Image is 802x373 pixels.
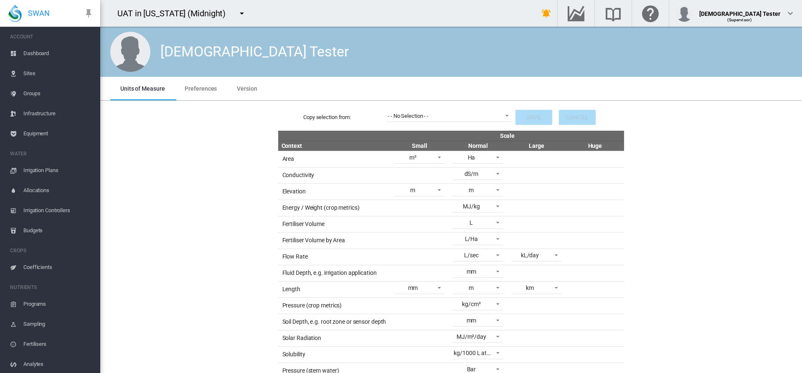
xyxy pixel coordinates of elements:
button: icon-bell-ring [538,5,555,22]
span: Version [237,85,257,92]
span: WATER [10,147,94,160]
td: Solubility [278,346,391,363]
span: Budgets [23,221,94,241]
img: profile.jpg [676,5,693,22]
span: Preferences [185,85,217,92]
td: Fertiliser Volume [278,216,391,232]
div: MJ/kg [463,203,480,210]
div: mm [408,284,418,291]
span: Groups [23,84,94,104]
th: Normal [449,141,507,151]
div: mm [467,317,477,324]
md-icon: Search the knowledge base [603,8,623,18]
span: SWAN [28,8,50,18]
md-icon: icon-bell-ring [541,8,551,18]
span: Irrigation Plans [23,160,94,180]
th: Context [278,141,391,151]
md-icon: icon-menu-down [237,8,247,18]
div: kg/1000 L at 15°C [454,350,500,356]
td: Flow Rate [278,249,391,265]
div: m² [409,154,416,161]
td: Elevation [278,183,391,200]
div: kL/day [521,252,539,259]
span: Irrigation Controllers [23,200,94,221]
div: [DEMOGRAPHIC_DATA] Tester [160,42,349,62]
span: Programs [23,294,94,314]
th: Large [507,141,566,151]
td: Fluid Depth, e.g. irrigation application [278,265,391,281]
div: [DEMOGRAPHIC_DATA] Tester [699,6,781,15]
div: UAT in [US_STATE] (Midnight) [117,8,233,19]
div: kg/cm² [462,301,480,307]
span: Allocations [23,180,94,200]
td: Pressure (crop metrics) [278,297,391,314]
span: Units of Measure [120,85,165,92]
div: Bar [467,366,476,373]
td: Energy / Weight (crop metrics) [278,200,391,216]
span: Sites [23,63,94,84]
div: m [469,187,474,193]
div: L/sec [464,252,479,259]
th: Scale [390,131,624,141]
span: CROPS [10,244,94,257]
div: L/Ha [465,236,478,242]
div: m [410,187,415,193]
div: dS/m [464,170,479,177]
span: Equipment [23,124,94,144]
div: mm [467,268,477,275]
td: Solar Radiation [278,330,391,346]
div: m [469,284,474,291]
md-icon: icon-chevron-down [785,8,795,18]
td: Soil Depth, e.g. root zone or sensor depth [278,314,391,330]
span: Dashboard [23,43,94,63]
td: Fertiliser Volume by Area [278,232,391,249]
md-icon: icon-pin [84,8,94,18]
span: (Supervisor) [727,18,752,22]
div: MJ/m²/day [457,333,486,340]
span: ACCOUNT [10,30,94,43]
img: male.jpg [110,32,150,72]
span: Infrastructure [23,104,94,124]
div: - - No Selection - - [388,113,429,119]
md-icon: Click here for help [640,8,660,18]
span: Sampling [23,314,94,334]
label: Copy selection from: [303,114,387,121]
button: icon-menu-down [233,5,250,22]
img: SWAN-Landscape-Logo-Colour-drop.png [8,5,22,22]
md-icon: Go to the Data Hub [566,8,586,18]
td: Conductivity [278,167,391,183]
span: Fertilisers [23,334,94,354]
div: Ha [468,154,475,161]
div: km [526,284,534,291]
button: Cancel [559,110,596,125]
button: Save [515,110,552,125]
span: Coefficients [23,257,94,277]
div: L [470,219,473,226]
td: Area [278,151,391,167]
th: Huge [566,141,624,151]
th: Small [390,141,449,151]
td: Length [278,281,391,297]
span: NUTRIENTS [10,281,94,294]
